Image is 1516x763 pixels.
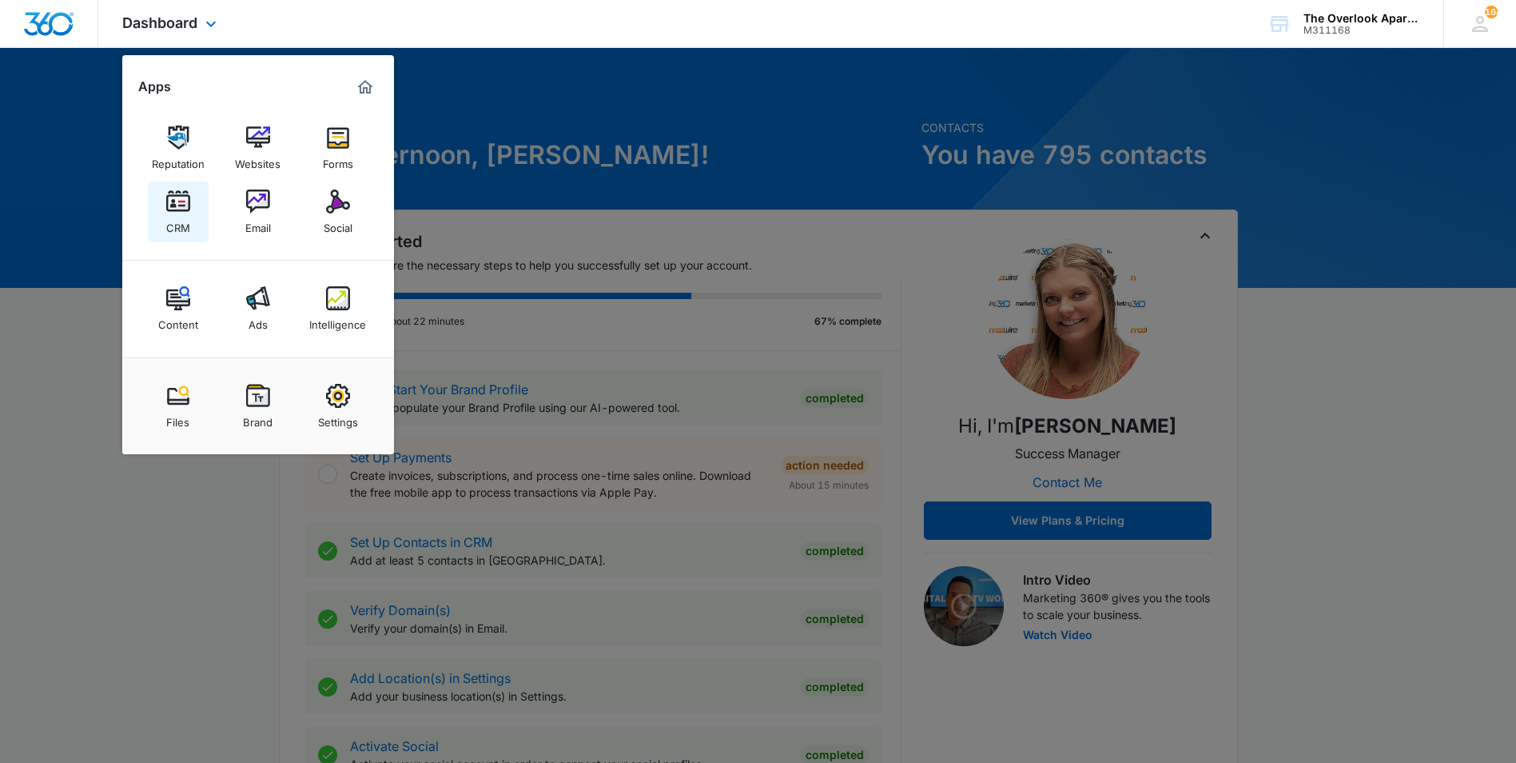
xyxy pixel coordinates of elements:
div: account name [1303,12,1420,25]
div: Content [158,310,198,331]
span: 164 [1485,6,1498,18]
a: Intelligence [308,278,368,339]
div: Ads [249,310,268,331]
div: Forms [323,150,353,170]
div: Settings [318,408,358,429]
div: notifications count [1485,6,1498,18]
a: Reputation [148,118,209,178]
a: Forms [308,118,368,178]
h2: Apps [138,79,171,94]
a: Ads [228,278,288,339]
a: Marketing 360® Dashboard [352,74,378,100]
div: Intelligence [309,310,366,331]
div: Brand [243,408,273,429]
a: Files [148,376,209,437]
div: CRM [166,214,190,234]
div: Reputation [152,150,205,170]
a: Social [308,182,368,242]
a: Brand [228,376,288,437]
span: Dashboard [122,14,197,31]
div: Websites [235,150,281,170]
div: Email [245,214,271,234]
a: Websites [228,118,288,178]
div: Files [166,408,189,429]
a: Settings [308,376,368,437]
a: CRM [148,182,209,242]
div: Social [324,214,352,234]
a: Email [228,182,288,242]
div: account id [1303,25,1420,36]
a: Content [148,278,209,339]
